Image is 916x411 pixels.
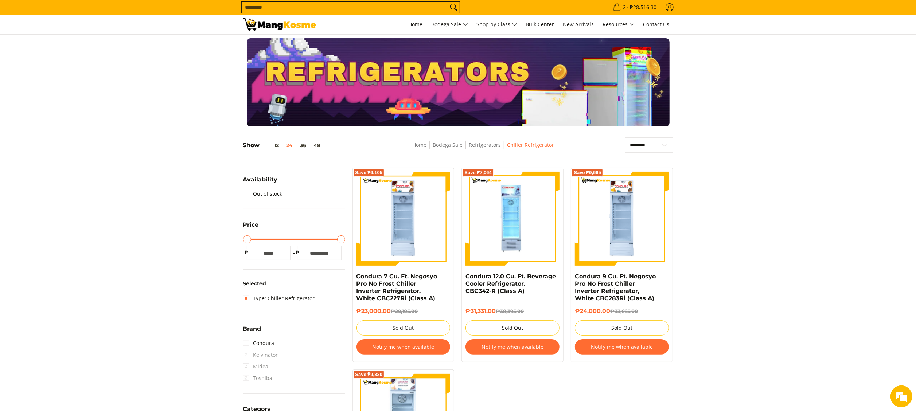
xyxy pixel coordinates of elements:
del: ₱29,105.00 [391,308,418,314]
a: Bodega Sale [433,141,463,148]
textarea: Type your message and hit 'Enter' [4,199,139,224]
h6: ₱31,331.00 [465,308,560,315]
summary: Open [243,222,259,233]
a: Home [412,141,426,148]
span: Bodega Sale [432,20,468,29]
span: Availability [243,177,278,183]
span: We're online! [42,92,101,165]
a: Resources [599,15,638,34]
span: Midea [243,361,269,372]
span: Save ₱7,064 [464,171,492,175]
span: Brand [243,326,261,332]
span: Save ₱9,665 [574,171,601,175]
span: Toshiba [243,372,273,384]
summary: Open [243,177,278,188]
button: Sold Out [465,320,560,336]
span: 2 [622,5,627,10]
del: ₱33,665.00 [610,308,638,314]
summary: Open [243,326,261,337]
span: Resources [603,20,635,29]
img: Condura 9 Cu. Ft. Negosyo Pro No Frost Chiller Inverter Refrigerator, White CBC283Ri (Class A) [575,172,669,266]
span: ₱ [243,249,250,256]
a: New Arrivals [560,15,598,34]
a: Out of stock [243,188,282,200]
span: ₱ [294,249,301,256]
span: Save ₱6,105 [355,171,383,175]
span: ₱28,516.30 [629,5,658,10]
a: Refrigerators [469,141,501,148]
button: Search [448,2,460,13]
del: ₱38,395.00 [496,308,524,314]
button: Sold Out [575,320,669,336]
nav: Breadcrumbs [365,141,601,157]
span: Kelvinator [243,349,278,361]
a: Bodega Sale [428,15,472,34]
a: Condura 7 Cu. Ft. Negosyo Pro No Frost Chiller Inverter Refrigerator, White CBC227Ri (Class A) [356,273,437,302]
button: Notify me when available [356,339,451,355]
span: Price [243,222,259,228]
a: Shop by Class [473,15,521,34]
a: Home [405,15,426,34]
button: 24 [283,142,297,148]
a: Condura [243,337,274,349]
a: Condura 12.0 Cu. Ft. Beverage Cooler Refrigerator. CBC342-R (Class A) [465,273,556,294]
button: 48 [310,142,324,148]
button: 36 [297,142,310,148]
span: Save ₱9,330 [355,372,383,377]
span: • [611,3,659,11]
button: 12 [260,142,283,148]
img: Condura 7 Cu. Ft. Negosyo Pro No Frost Chiller Inverter Refrigerator, White CBC227Ri (Class A) [356,172,451,266]
div: Minimize live chat window [120,4,137,21]
a: Contact Us [640,15,673,34]
span: Contact Us [643,21,670,28]
a: Bulk Center [522,15,558,34]
h6: Selected [243,281,345,287]
img: Condura 12.0 Cu. Ft. Beverage Cooler Refrigerator. CBC342-R (Class A) [465,172,560,266]
a: Type: Chiller Refrigerator [243,293,315,304]
img: Bodega Sale Refrigerator l Mang Kosme: Home Appliances Warehouse Sale Chiller Refrigerator [243,18,316,31]
h5: Show [243,142,324,149]
span: Bulk Center [526,21,554,28]
span: Chiller Refrigerator [507,141,554,150]
h6: ₱23,000.00 [356,308,451,315]
div: Chat with us now [38,41,122,50]
h6: ₱24,000.00 [575,308,669,315]
button: Notify me when available [575,339,669,355]
a: Condura 9 Cu. Ft. Negosyo Pro No Frost Chiller Inverter Refrigerator, White CBC283Ri (Class A) [575,273,656,302]
nav: Main Menu [323,15,673,34]
span: Shop by Class [477,20,517,29]
button: Sold Out [356,320,451,336]
span: New Arrivals [563,21,594,28]
button: Notify me when available [465,339,560,355]
span: Home [409,21,423,28]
